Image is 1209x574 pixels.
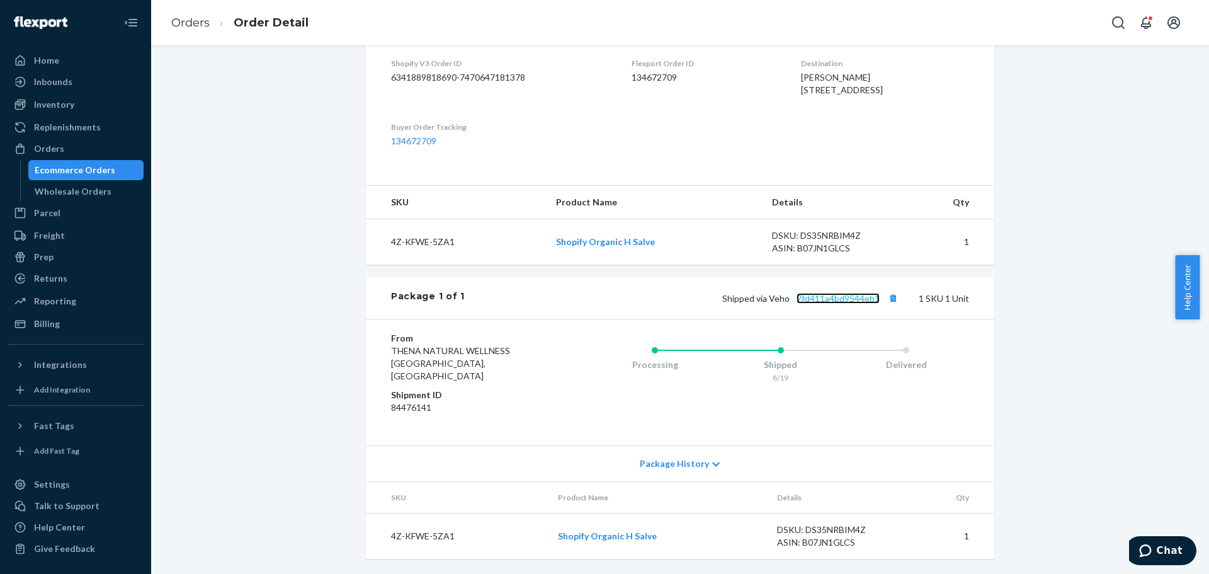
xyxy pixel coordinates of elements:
[772,242,890,255] div: ASIN: B07JN1GLCS
[34,121,101,134] div: Replenishments
[34,207,60,219] div: Parcel
[722,293,901,304] span: Shipped via Veho
[762,186,900,219] th: Details
[34,251,54,263] div: Prep
[801,58,969,69] dt: Destination
[8,117,144,137] a: Replenishments
[465,290,969,306] div: 1 SKU 1 Unit
[843,359,969,371] div: Delivered
[1106,10,1131,35] button: Open Search Box
[592,359,718,371] div: Processing
[34,384,90,395] div: Add Integration
[8,50,144,71] a: Home
[718,372,844,383] div: 8/19
[391,135,436,146] a: 134672709
[366,219,546,265] td: 4Z-KFWE-5ZA1
[1161,10,1186,35] button: Open account menu
[34,54,59,67] div: Home
[905,482,994,514] th: Qty
[34,521,85,534] div: Help Center
[777,536,895,549] div: ASIN: B07JN1GLCS
[632,71,780,84] dd: 134672709
[8,226,144,246] a: Freight
[548,482,767,514] th: Product Name
[8,95,144,115] a: Inventory
[8,291,144,311] a: Reporting
[767,482,905,514] th: Details
[35,164,115,176] div: Ecommerce Orders
[391,332,542,345] dt: From
[772,229,890,242] div: DSKU: DS35NRBIM4Z
[8,474,144,495] a: Settings
[801,72,883,95] span: [PERSON_NAME] [STREET_ADDRESS]
[28,160,144,180] a: Ecommerce Orders
[1129,536,1196,568] iframe: Opens a widget where you can chat to one of our agents
[8,496,144,516] button: Talk to Support
[391,71,611,84] dd: 6341889818690-7470647181378
[366,514,548,560] td: 4Z-KFWE-5ZA1
[1133,10,1159,35] button: Open notifications
[546,186,763,219] th: Product Name
[391,401,542,414] dd: 84476141
[8,355,144,375] button: Integrations
[8,539,144,559] button: Give Feedback
[118,10,144,35] button: Close Navigation
[900,219,994,265] td: 1
[34,272,67,285] div: Returns
[8,268,144,289] a: Returns
[391,122,611,132] dt: Buyer Order Tracking
[8,203,144,223] a: Parcel
[391,345,510,381] span: THENA NATURAL WELLNESS [GEOGRAPHIC_DATA], [GEOGRAPHIC_DATA]
[8,517,144,537] a: Help Center
[8,314,144,334] a: Billing
[14,16,67,29] img: Flexport logo
[885,290,901,306] button: Copy tracking number
[640,457,709,470] span: Package History
[8,416,144,436] button: Fast Tags
[777,524,895,536] div: DSKU: DS35NRBIM4Z
[797,293,880,304] a: 7fd411a4bd9544eb1
[8,380,144,400] a: Add Integration
[366,186,546,219] th: SKU
[34,98,74,111] div: Inventory
[8,139,144,159] a: Orders
[34,445,79,456] div: Add Fast Tag
[391,290,465,306] div: Package 1 of 1
[556,236,655,247] a: Shopify Organic H Salve
[171,16,210,30] a: Orders
[34,318,60,330] div: Billing
[28,181,144,202] a: Wholesale Orders
[34,295,76,307] div: Reporting
[900,186,994,219] th: Qty
[234,16,309,30] a: Order Detail
[34,229,65,242] div: Freight
[391,389,542,401] dt: Shipment ID
[34,420,74,432] div: Fast Tags
[8,72,144,92] a: Inbounds
[366,482,548,514] th: SKU
[34,142,64,155] div: Orders
[34,76,72,88] div: Inbounds
[34,478,70,491] div: Settings
[34,500,99,512] div: Talk to Support
[1175,255,1200,319] button: Help Center
[905,514,994,560] td: 1
[718,359,844,371] div: Shipped
[8,247,144,267] a: Prep
[8,441,144,461] a: Add Fast Tag
[632,58,780,69] dt: Flexport Order ID
[161,4,319,42] ol: breadcrumbs
[558,531,657,541] a: Shopify Organic H Salve
[34,359,87,371] div: Integrations
[391,58,611,69] dt: Shopify V3 Order ID
[34,542,95,555] div: Give Feedback
[35,185,111,198] div: Wholesale Orders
